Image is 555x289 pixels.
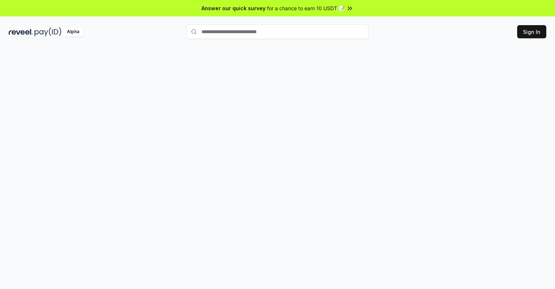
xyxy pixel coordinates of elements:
[267,4,345,12] span: for a chance to earn 10 USDT 📝
[63,27,83,36] div: Alpha
[201,4,265,12] span: Answer our quick survey
[35,27,61,36] img: pay_id
[9,27,33,36] img: reveel_dark
[517,25,546,38] button: Sign In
